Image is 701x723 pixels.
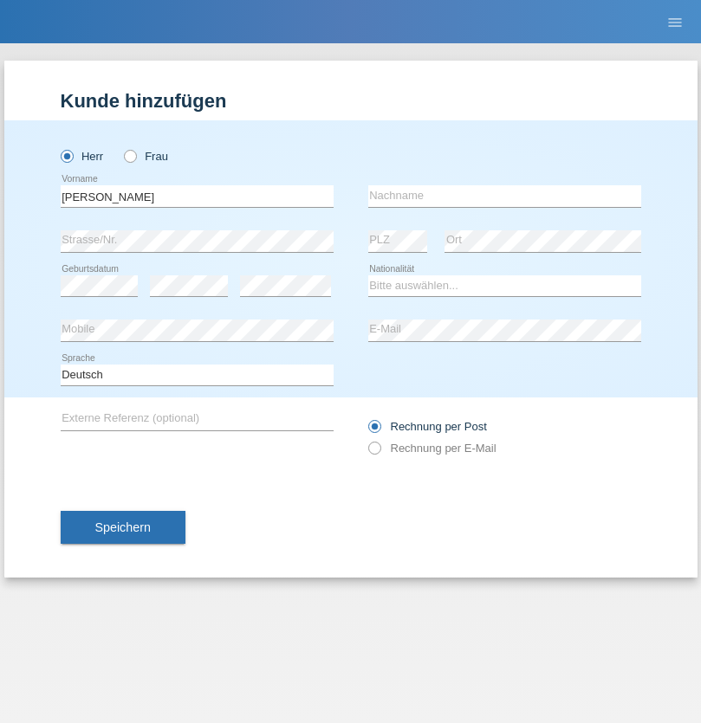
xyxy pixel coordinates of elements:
[368,420,380,442] input: Rechnung per Post
[658,16,692,27] a: menu
[95,520,151,534] span: Speichern
[368,420,487,433] label: Rechnung per Post
[124,150,168,163] label: Frau
[124,150,135,161] input: Frau
[61,150,104,163] label: Herr
[61,511,185,544] button: Speichern
[368,442,497,455] label: Rechnung per E-Mail
[368,442,380,463] input: Rechnung per E-Mail
[666,14,684,31] i: menu
[61,150,72,161] input: Herr
[61,90,641,112] h1: Kunde hinzufügen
